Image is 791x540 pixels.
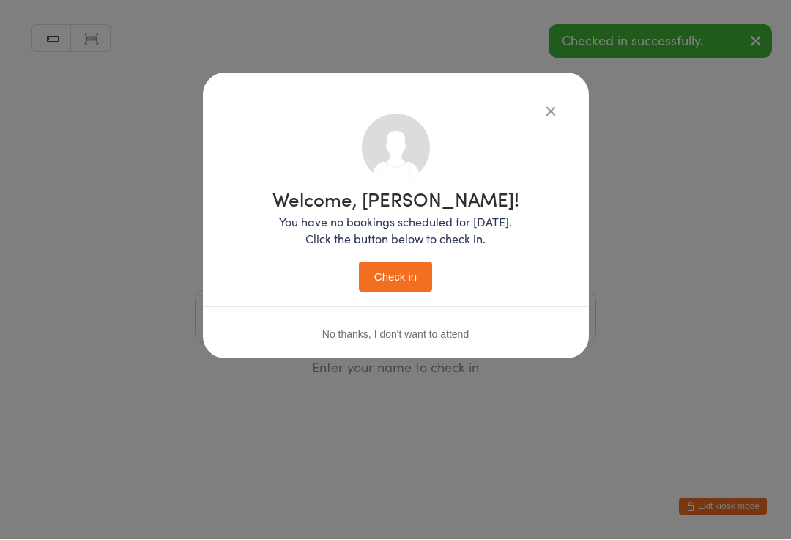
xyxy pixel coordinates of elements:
[322,329,469,341] button: No thanks, I don't want to attend
[362,114,430,182] img: no_photo.png
[272,190,519,209] h1: Welcome, [PERSON_NAME]!
[272,214,519,248] p: You have no bookings scheduled for [DATE]. Click the button below to check in.
[359,262,432,292] button: Check in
